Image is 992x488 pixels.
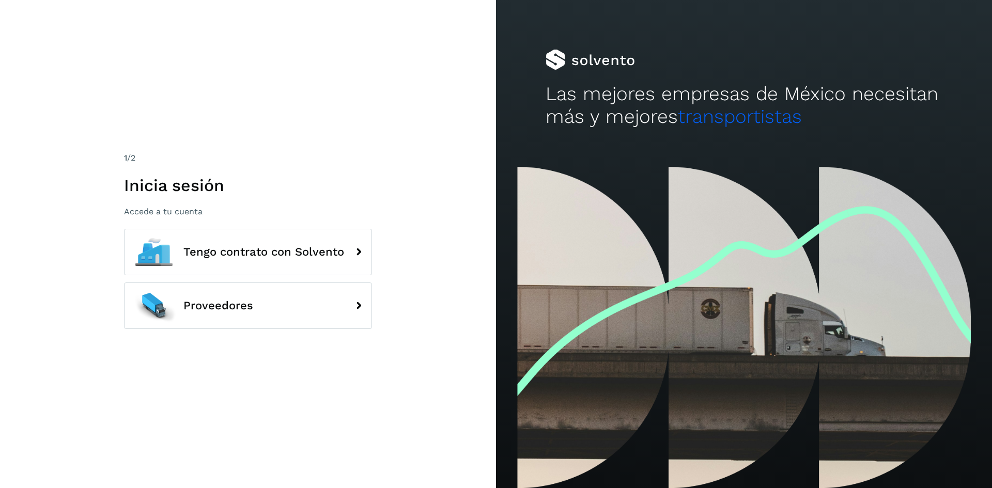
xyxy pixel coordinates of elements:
[124,229,372,275] button: Tengo contrato con Solvento
[678,105,802,128] span: transportistas
[124,282,372,329] button: Proveedores
[183,246,344,258] span: Tengo contrato con Solvento
[183,300,253,312] span: Proveedores
[546,83,942,129] h2: Las mejores empresas de México necesitan más y mejores
[124,207,372,216] p: Accede a tu cuenta
[124,152,372,164] div: /2
[124,176,372,195] h1: Inicia sesión
[124,153,127,163] span: 1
